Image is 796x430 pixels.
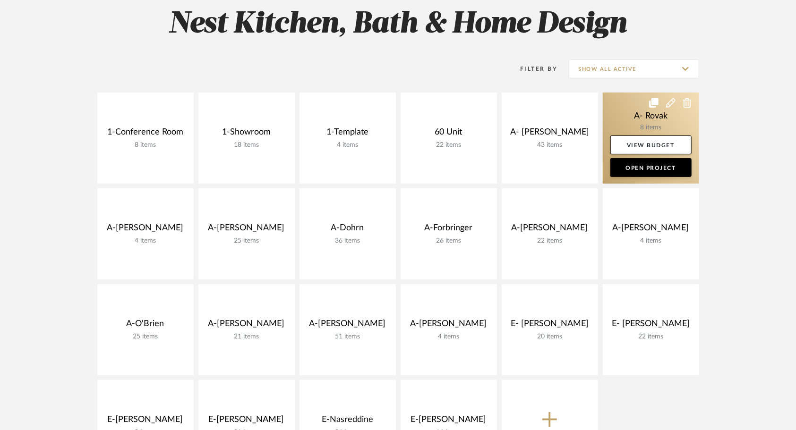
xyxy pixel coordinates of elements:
[408,223,489,237] div: A-Forbringer
[408,127,489,141] div: 60 Unit
[105,319,186,333] div: A-O'Brien
[307,141,388,149] div: 4 items
[610,223,692,237] div: A-[PERSON_NAME]
[206,414,287,429] div: E-[PERSON_NAME]
[408,237,489,245] div: 26 items
[105,141,186,149] div: 8 items
[610,319,692,333] div: E- [PERSON_NAME]
[509,141,591,149] div: 43 items
[206,223,287,237] div: A-[PERSON_NAME]
[307,223,388,237] div: A-Dohrn
[509,223,591,237] div: A-[PERSON_NAME]
[509,333,591,341] div: 20 items
[206,141,287,149] div: 18 items
[509,127,591,141] div: A- [PERSON_NAME]
[508,64,558,74] div: Filter By
[307,319,388,333] div: A-[PERSON_NAME]
[408,141,489,149] div: 22 items
[610,237,692,245] div: 4 items
[105,223,186,237] div: A-[PERSON_NAME]
[307,414,388,429] div: E-Nasreddine
[509,319,591,333] div: E- [PERSON_NAME]
[408,414,489,429] div: E-[PERSON_NAME]
[206,319,287,333] div: A-[PERSON_NAME]
[206,127,287,141] div: 1-Showroom
[105,127,186,141] div: 1-Conference Room
[408,333,489,341] div: 4 items
[408,319,489,333] div: A-[PERSON_NAME]
[58,7,738,42] h2: Nest Kitchen, Bath & Home Design
[206,237,287,245] div: 25 items
[509,237,591,245] div: 22 items
[307,237,388,245] div: 36 items
[610,333,692,341] div: 22 items
[105,333,186,341] div: 25 items
[610,158,692,177] a: Open Project
[105,414,186,429] div: E-[PERSON_NAME]
[610,135,692,154] a: View Budget
[105,237,186,245] div: 4 items
[206,333,287,341] div: 21 items
[307,127,388,141] div: 1-Template
[307,333,388,341] div: 51 items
